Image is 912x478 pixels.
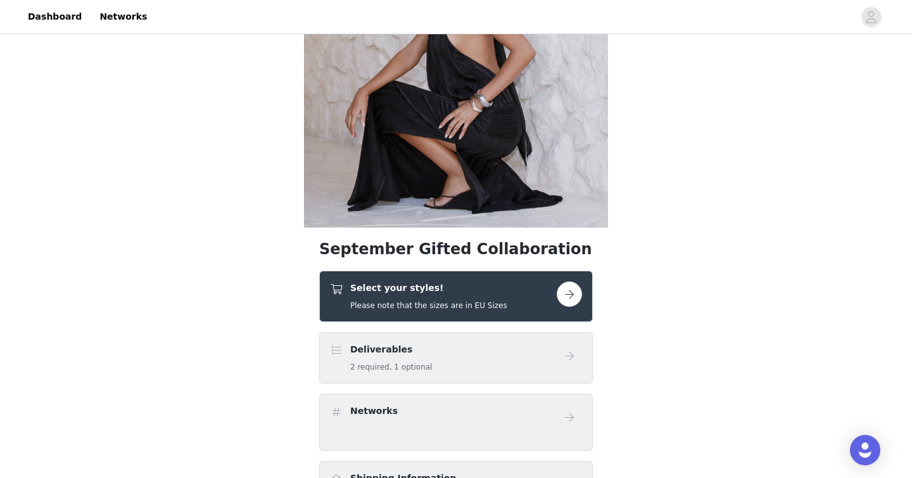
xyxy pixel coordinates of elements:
a: Dashboard [20,3,89,31]
a: Networks [92,3,155,31]
h1: September Gifted Collaboration [319,238,593,261]
h4: Deliverables [350,343,432,356]
div: avatar [865,7,877,27]
div: Select your styles! [319,271,593,322]
div: Networks [319,394,593,451]
div: Open Intercom Messenger [850,435,880,465]
h5: Please note that the sizes are in EU Sizes [350,300,507,311]
h5: 2 required, 1 optional [350,361,432,373]
div: Deliverables [319,332,593,384]
h4: Select your styles! [350,281,507,295]
h4: Networks [350,404,398,418]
